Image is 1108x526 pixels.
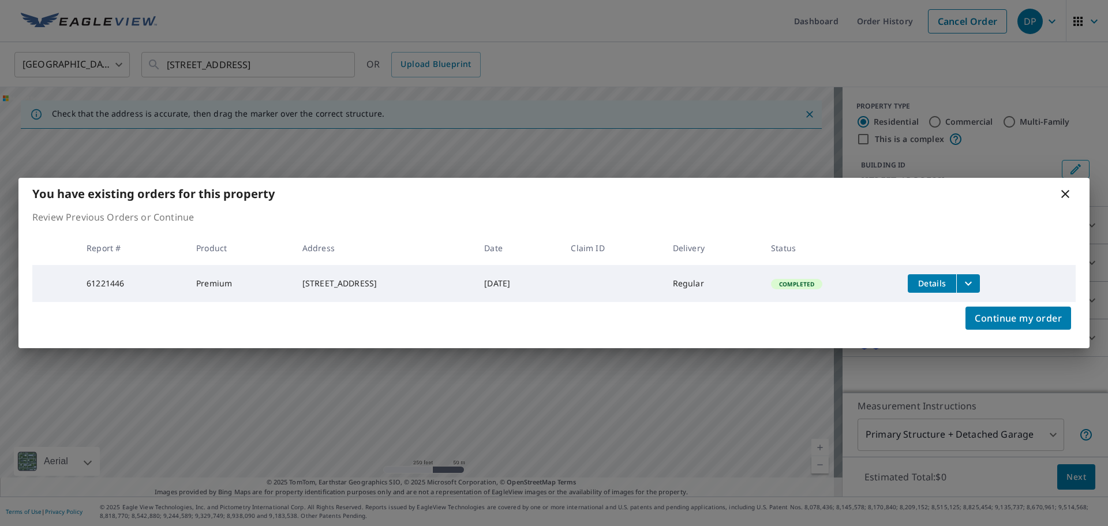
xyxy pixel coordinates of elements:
[664,265,762,302] td: Regular
[762,231,899,265] th: Status
[915,278,949,289] span: Details
[293,231,475,265] th: Address
[772,280,821,288] span: Completed
[664,231,762,265] th: Delivery
[956,274,980,293] button: filesDropdownBtn-61221446
[965,307,1071,330] button: Continue my order
[562,231,663,265] th: Claim ID
[187,231,293,265] th: Product
[32,210,1076,224] p: Review Previous Orders or Continue
[475,231,562,265] th: Date
[77,231,187,265] th: Report #
[475,265,562,302] td: [DATE]
[975,310,1062,326] span: Continue my order
[187,265,293,302] td: Premium
[32,186,275,202] b: You have existing orders for this property
[908,274,956,293] button: detailsBtn-61221446
[302,278,466,289] div: [STREET_ADDRESS]
[77,265,187,302] td: 61221446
